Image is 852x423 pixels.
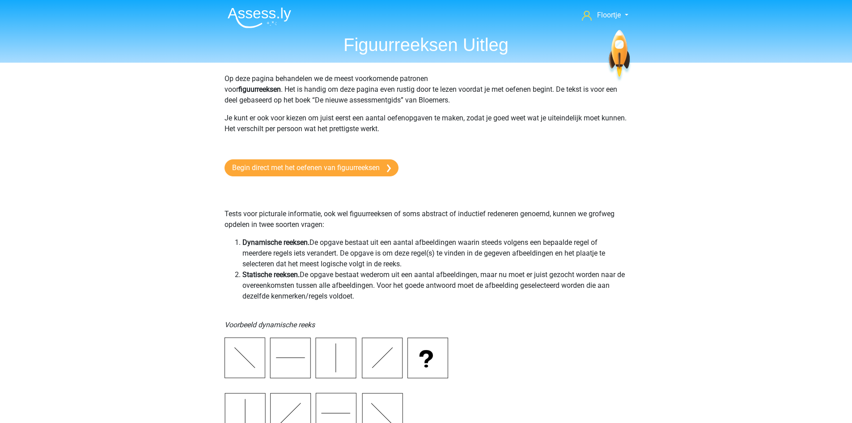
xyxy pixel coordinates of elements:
[238,85,281,94] b: figuurreeksen
[225,73,628,106] p: Op deze pagina behandelen we de meest voorkomende patronen voor . Het is handig om deze pagina ev...
[242,238,309,247] b: Dynamische reeksen.
[607,30,632,82] img: spaceship.7d73109d6933.svg
[242,237,628,269] li: De opgave bestaat uit een aantal afbeeldingen waarin steeds volgens een bepaalde regel of meerder...
[242,270,300,279] b: Statische reeksen.
[225,113,628,145] p: Je kunt er ook voor kiezen om juist eerst een aantal oefenopgaven te maken, zodat je goed weet wa...
[225,320,315,329] i: Voorbeeld dynamische reeks
[242,269,628,302] li: De opgave bestaat wederom uit een aantal afbeeldingen, maar nu moet er juist gezocht worden naar ...
[387,164,391,172] img: arrow-right.e5bd35279c78.svg
[225,159,398,176] a: Begin direct met het oefenen van figuurreeksen
[597,11,621,19] span: Floortje
[578,10,632,21] a: Floortje
[220,34,632,56] h1: Figuurreeksen Uitleg
[228,7,291,28] img: Assessly
[225,187,628,230] p: Tests voor picturale informatie, ook wel figuurreeksen of soms abstract of inductief redeneren ge...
